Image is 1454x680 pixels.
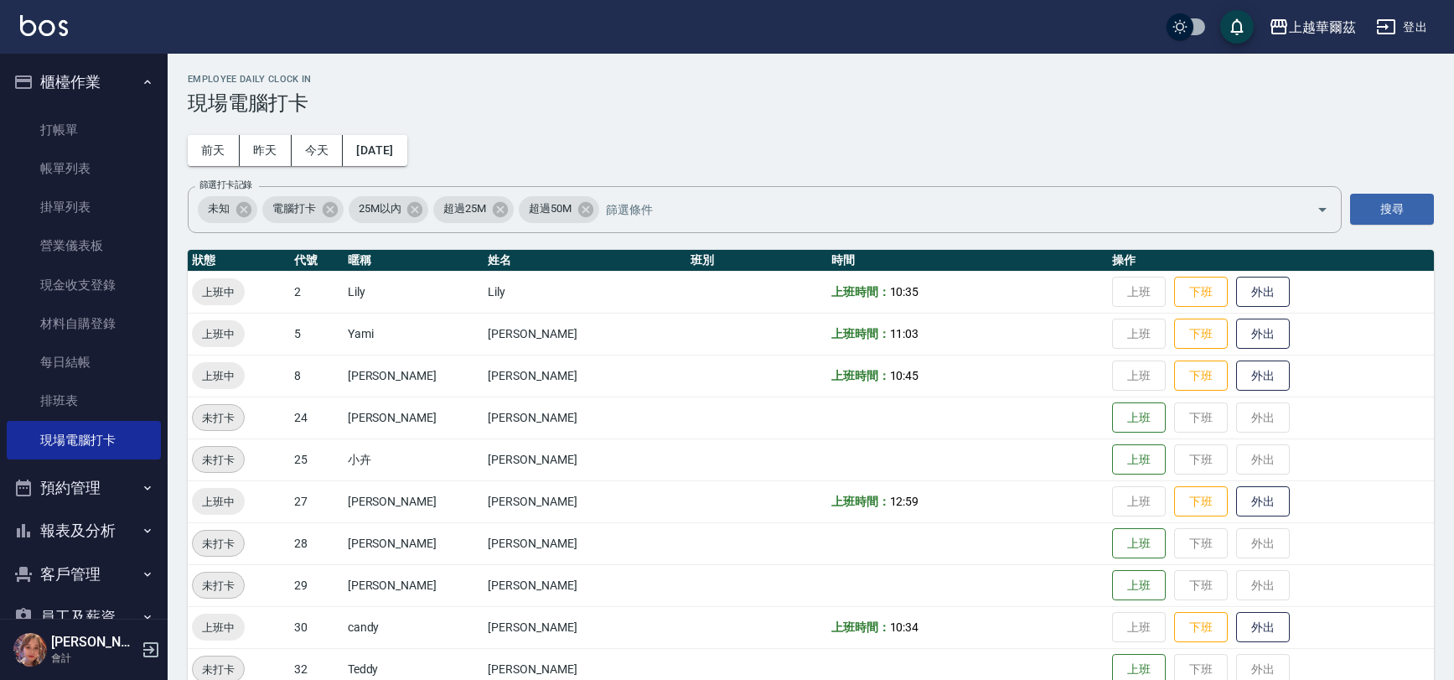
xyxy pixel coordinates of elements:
button: 上班 [1112,444,1166,475]
div: 未知 [198,196,257,223]
label: 篩選打卡記錄 [199,179,252,191]
button: 今天 [292,135,344,166]
button: 昨天 [240,135,292,166]
button: 登出 [1369,12,1434,43]
td: [PERSON_NAME] [344,397,484,439]
b: 上班時間： [831,285,890,298]
td: 29 [290,564,344,606]
span: 未打卡 [193,451,244,469]
td: 28 [290,522,344,564]
td: [PERSON_NAME] [344,564,484,606]
h5: [PERSON_NAME] [51,634,137,651]
button: 客戶管理 [7,553,161,596]
button: 外出 [1236,319,1290,350]
b: 上班時間： [831,369,890,382]
td: [PERSON_NAME] [344,355,484,397]
div: 超過25M [433,196,514,223]
td: Yami [344,313,484,355]
b: 上班時間： [831,327,890,340]
a: 帳單列表 [7,149,161,188]
td: 24 [290,397,344,439]
button: 外出 [1236,486,1290,517]
td: [PERSON_NAME] [484,439,686,480]
img: Person [13,633,47,667]
span: 25M以內 [349,200,411,217]
td: [PERSON_NAME] [484,313,686,355]
button: 員工及薪資 [7,595,161,639]
a: 排班表 [7,382,161,420]
span: 未知 [198,200,240,217]
a: 每日結帳 [7,343,161,382]
button: Open [1309,196,1336,223]
button: 下班 [1174,361,1228,392]
th: 暱稱 [344,250,484,272]
th: 時間 [827,250,1108,272]
span: 電腦打卡 [262,200,326,217]
button: save [1220,10,1254,44]
p: 會計 [51,651,137,666]
button: 外出 [1236,277,1290,308]
span: 10:35 [890,285,919,298]
th: 操作 [1108,250,1434,272]
td: [PERSON_NAME] [484,606,686,648]
button: 上班 [1112,402,1166,433]
span: 未打卡 [193,535,244,553]
td: [PERSON_NAME] [344,480,484,522]
td: [PERSON_NAME] [484,397,686,439]
td: [PERSON_NAME] [344,522,484,564]
h3: 現場電腦打卡 [188,91,1434,115]
a: 材料自購登錄 [7,304,161,343]
div: 超過50M [519,196,599,223]
button: 上班 [1112,528,1166,559]
button: 外出 [1236,612,1290,643]
button: 前天 [188,135,240,166]
div: 上越華爾茲 [1289,17,1356,38]
td: 27 [290,480,344,522]
button: 下班 [1174,612,1228,643]
td: 25 [290,439,344,480]
a: 現場電腦打卡 [7,421,161,459]
img: Logo [20,15,68,36]
td: [PERSON_NAME] [484,480,686,522]
button: 下班 [1174,486,1228,517]
span: 12:59 [890,495,919,508]
button: 外出 [1236,361,1290,392]
th: 班別 [686,250,827,272]
td: 30 [290,606,344,648]
button: [DATE] [343,135,406,166]
button: 上班 [1112,570,1166,601]
button: 櫃檯作業 [7,60,161,104]
td: 5 [290,313,344,355]
input: 篩選條件 [602,195,1287,224]
span: 10:45 [890,369,919,382]
span: 上班中 [192,367,245,385]
a: 掛單列表 [7,188,161,226]
span: 超過50M [519,200,582,217]
a: 營業儀表板 [7,226,161,265]
b: 上班時間： [831,620,890,634]
span: 上班中 [192,283,245,301]
a: 現金收支登錄 [7,266,161,304]
button: 下班 [1174,277,1228,308]
span: 未打卡 [193,409,244,427]
a: 打帳單 [7,111,161,149]
span: 上班中 [192,619,245,636]
td: [PERSON_NAME] [484,564,686,606]
div: 25M以內 [349,196,429,223]
h2: Employee Daily Clock In [188,74,1434,85]
td: 8 [290,355,344,397]
td: [PERSON_NAME] [484,522,686,564]
td: candy [344,606,484,648]
b: 上班時間： [831,495,890,508]
th: 代號 [290,250,344,272]
span: 超過25M [433,200,496,217]
td: 2 [290,271,344,313]
td: Lily [484,271,686,313]
th: 姓名 [484,250,686,272]
span: 上班中 [192,325,245,343]
div: 電腦打卡 [262,196,344,223]
button: 下班 [1174,319,1228,350]
span: 上班中 [192,493,245,511]
td: 小卉 [344,439,484,480]
button: 搜尋 [1350,194,1434,225]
